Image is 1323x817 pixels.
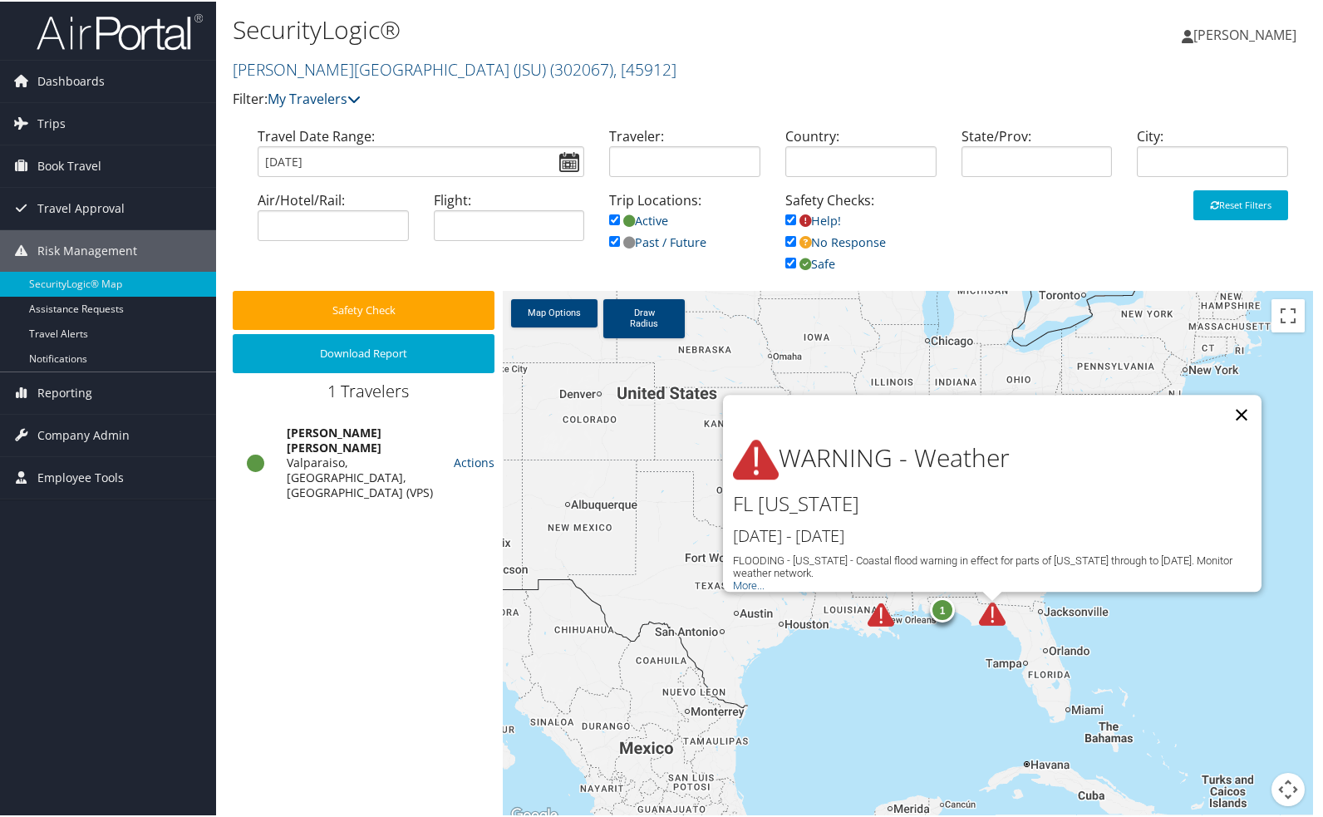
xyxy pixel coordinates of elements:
[233,378,503,410] div: 1 Travelers
[37,101,66,143] span: Trips
[603,298,685,337] a: Draw Radius
[233,87,953,109] p: Filter:
[949,125,1125,189] div: State/Prov:
[233,332,494,372] button: Download Report
[287,424,437,454] div: [PERSON_NAME] [PERSON_NAME]
[287,454,437,499] div: Valparaiso, [GEOGRAPHIC_DATA], [GEOGRAPHIC_DATA] (VPS)
[245,125,597,189] div: Travel Date Range:
[233,289,494,328] button: Safety Check
[773,125,949,189] div: Country:
[597,125,773,189] div: Traveler:
[613,57,676,79] span: , [ 45912 ]
[1271,771,1305,805] button: Map camera controls
[233,11,953,46] h1: SecurityLogic®
[37,11,203,50] img: airportal-logo.png
[1124,125,1301,189] div: City:
[785,233,886,249] a: No Response
[454,453,494,469] a: Actions
[37,413,130,455] span: Company Admin
[268,88,361,106] a: My Travelers
[733,523,1262,546] h3: [DATE] - [DATE]
[37,229,137,270] span: Risk Management
[597,189,773,268] div: Trip Locations:
[1193,189,1288,219] button: Reset Filters
[1182,8,1313,58] a: [PERSON_NAME]
[1222,393,1262,433] button: Close
[245,189,421,253] div: Air/Hotel/Rail:
[37,186,125,228] span: Travel Approval
[733,436,779,482] img: alert-flat-solid-warning.png
[550,57,613,79] span: ( 302067 )
[733,489,1262,517] h2: FL [US_STATE]
[37,455,124,497] span: Employee Tools
[773,189,949,289] div: Safety Checks:
[1193,24,1296,42] span: [PERSON_NAME]
[733,436,1262,482] h1: WARNING - Weather
[930,596,955,621] div: 1
[733,578,765,590] a: More...
[785,211,841,227] a: Help!
[1271,298,1305,331] button: Toggle fullscreen view
[233,57,676,79] a: [PERSON_NAME][GEOGRAPHIC_DATA] (JSU)
[609,233,706,249] a: Past / Future
[37,59,105,101] span: Dashboards
[609,211,668,227] a: Active
[37,144,101,185] span: Book Travel
[511,298,598,326] a: Map Options
[37,371,92,412] span: Reporting
[421,189,598,253] div: Flight:
[785,254,835,270] a: Safe
[733,553,1262,578] div: FLOODING - [US_STATE] - Coastal flood warning in effect for parts of [US_STATE] through to [DATE]...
